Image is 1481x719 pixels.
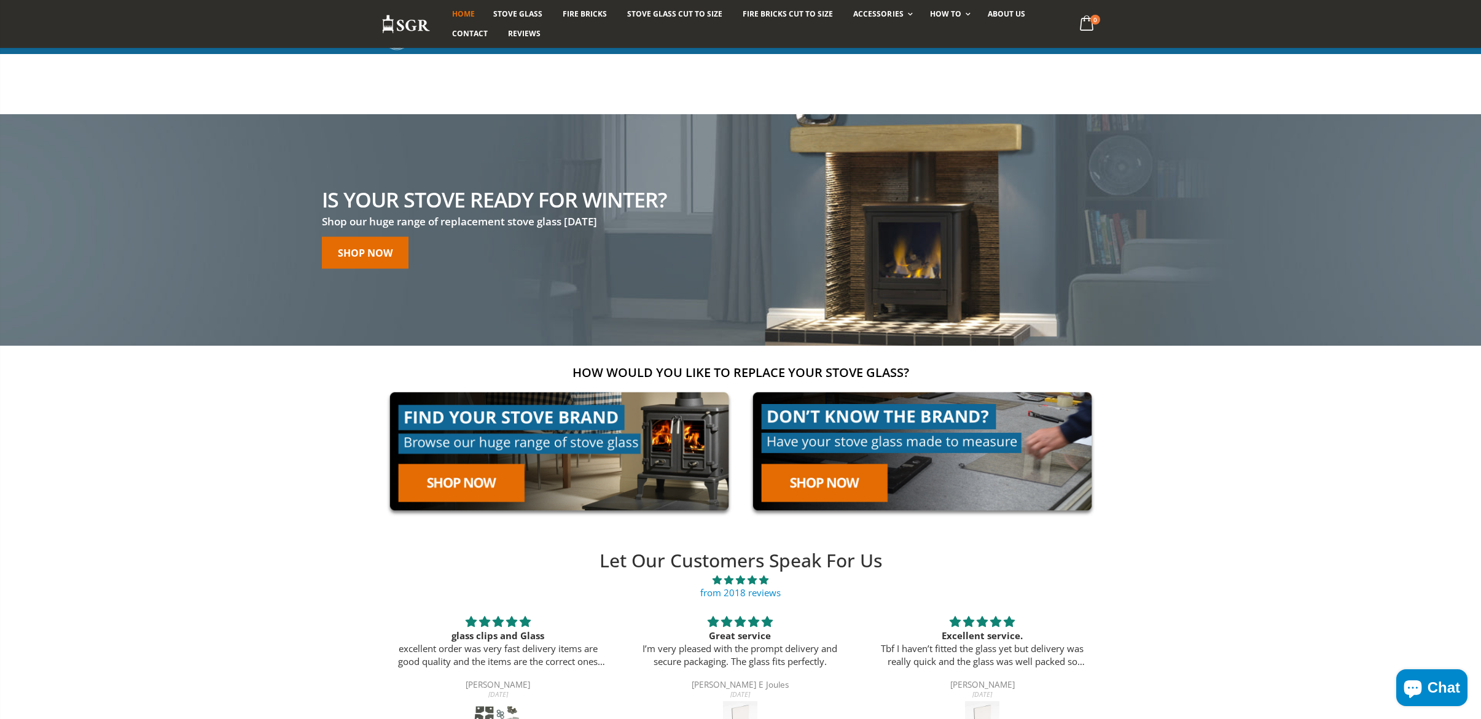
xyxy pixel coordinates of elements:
span: Fire Bricks [563,9,607,19]
div: Great service [634,629,846,642]
div: [PERSON_NAME] [392,681,604,691]
div: 5 stars [876,614,1088,629]
div: [DATE] [634,691,846,698]
span: 4.89 stars [377,573,1104,586]
h2: Let Our Customers Speak For Us [377,548,1104,573]
a: Fire Bricks Cut To Size [733,4,842,24]
img: find-your-brand-cta_9b334d5d-5c94-48ed-825f-d7972bbdebd0.jpg [381,384,737,519]
div: glass clips and Glass [392,629,604,642]
a: Shop now [322,237,408,269]
span: Reviews [508,28,541,39]
h2: How would you like to replace your stove glass? [381,364,1100,381]
inbox-online-store-chat: Shopify online store chat [1393,669,1471,709]
div: [PERSON_NAME] E Joules [634,681,846,691]
a: Fire Bricks [553,4,616,24]
a: Home [443,4,484,24]
span: Fire Bricks Cut To Size [743,9,833,19]
span: How To [930,9,961,19]
span: Home [452,9,475,19]
a: Reviews [499,24,550,44]
a: How To [921,4,977,24]
span: Accessories [853,9,903,19]
a: 4.89 stars from 2018 reviews [377,573,1104,599]
img: made-to-measure-cta_2cd95ceb-d519-4648-b0cf-d2d338fdf11f.jpg [744,384,1100,519]
a: Contact [443,24,497,44]
a: About us [979,4,1034,24]
a: Stove Glass [484,4,552,24]
div: Excellent service. [876,629,1088,642]
p: excellent order was very fast delivery items are good quality and the items are the correct ones ... [392,642,604,668]
span: Stove Glass [493,9,542,19]
p: I’m very pleased with the prompt delivery and secure packaging. The glass fits perfectly. [634,642,846,668]
span: Contact [452,28,488,39]
a: from 2018 reviews [700,586,781,599]
h3: Shop our huge range of replacement stove glass [DATE] [322,215,666,229]
h2: Is your stove ready for winter? [322,189,666,210]
img: Stove Glass Replacement [381,14,431,34]
span: About us [988,9,1025,19]
span: 0 [1090,15,1100,25]
div: 5 stars [634,614,846,629]
div: [PERSON_NAME] [876,681,1088,691]
div: [DATE] [392,691,604,698]
a: 0 [1074,12,1100,36]
a: Accessories [844,4,918,24]
a: Stove Glass Cut To Size [618,4,732,24]
div: 5 stars [392,614,604,629]
div: [DATE] [876,691,1088,698]
span: Stove Glass Cut To Size [627,9,722,19]
p: Tbf I haven’t fitted the glass yet but delivery was really quick and the glass was well packed so... [876,642,1088,668]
